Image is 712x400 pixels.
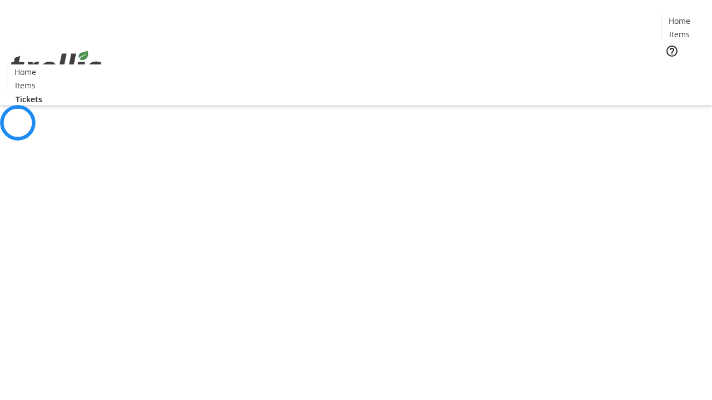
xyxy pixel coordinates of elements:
img: Orient E2E Organization T6w4RVvN1s's Logo [7,38,106,94]
a: Items [7,79,43,91]
span: Home [669,15,690,27]
a: Tickets [7,93,51,105]
span: Items [15,79,36,91]
a: Home [7,66,43,78]
span: Tickets [16,93,42,105]
a: Tickets [661,64,705,76]
span: Home [14,66,36,78]
a: Home [661,15,697,27]
button: Help [661,40,683,62]
a: Items [661,28,697,40]
span: Tickets [670,64,696,76]
span: Items [669,28,690,40]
